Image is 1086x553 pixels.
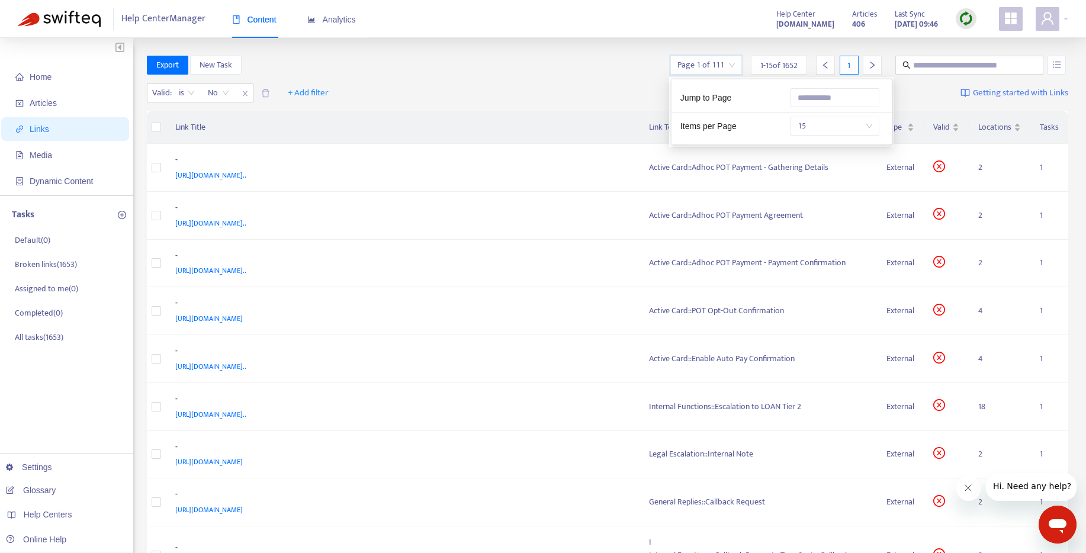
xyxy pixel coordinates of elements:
[1030,192,1068,240] td: 1
[649,536,868,549] div: I
[680,121,737,131] span: Items per Page
[649,448,868,461] div: Legal Escalation::Internal Note
[1048,56,1066,75] button: unordered-list
[886,352,914,365] div: External
[190,56,242,75] button: New Task
[175,456,243,468] span: [URL][DOMAIN_NAME]
[30,72,52,82] span: Home
[649,496,868,509] div: General Replies::Callback Request
[15,125,24,133] span: link
[288,86,329,100] span: + Add filter
[237,86,253,101] span: close
[175,345,626,360] div: -
[1030,478,1068,526] td: 1
[776,8,815,21] span: Help Center
[969,111,1030,144] th: Locations
[902,61,911,69] span: search
[12,208,34,222] p: Tasks
[649,209,868,222] div: Active Card::Adhoc POT Payment Agreement
[969,431,1030,479] td: 2
[175,297,626,312] div: -
[1030,240,1068,288] td: 1
[1030,431,1068,479] td: 1
[175,441,626,456] div: -
[15,177,24,185] span: container
[232,15,240,24] span: book
[232,15,277,24] span: Content
[978,121,1011,134] span: Locations
[956,476,982,501] iframe: Close message
[1030,144,1068,192] td: 1
[877,111,924,144] th: Type
[1004,11,1018,25] span: appstore
[30,98,57,108] span: Articles
[175,249,626,265] div: -
[868,61,876,69] span: right
[179,84,195,102] span: is
[175,361,246,372] span: [URL][DOMAIN_NAME]..
[649,352,868,365] div: Active Card::Enable Auto Pay Confirmation
[6,535,66,544] a: Online Help
[886,209,914,222] div: External
[840,56,859,75] div: 1
[895,18,938,31] strong: [DATE] 09:46
[960,83,1068,102] a: Getting started with Links
[166,111,640,144] th: Link Title
[15,99,24,107] span: account-book
[895,8,925,21] span: Last Sync
[1030,111,1068,144] th: Tasks
[279,83,338,102] button: + Add filter
[959,11,973,26] img: sync.dc5367851b00ba804db3.png
[649,304,868,317] div: Active Card::POT Opt-Out Confirmation
[156,59,179,72] span: Export
[886,448,914,461] div: External
[680,93,731,102] span: Jump to Page
[933,121,950,134] span: Valid
[118,211,126,219] span: plus-circle
[18,11,101,27] img: Swifteq
[175,169,246,181] span: [URL][DOMAIN_NAME]..
[15,258,77,271] p: Broken links ( 1653 )
[760,59,798,72] span: 1 - 15 of 1652
[200,59,232,72] span: New Task
[886,496,914,509] div: External
[1030,287,1068,335] td: 1
[852,8,877,21] span: Articles
[969,335,1030,383] td: 4
[933,399,945,411] span: close-circle
[1053,60,1061,69] span: unordered-list
[147,84,173,102] span: Valid :
[175,153,626,169] div: -
[208,84,229,102] span: No
[933,160,945,172] span: close-circle
[960,88,970,98] img: image-link
[6,486,56,495] a: Glossary
[24,510,72,519] span: Help Centers
[175,488,626,503] div: -
[924,111,969,144] th: Valid
[307,15,356,24] span: Analytics
[15,234,50,246] p: Default ( 0 )
[933,208,945,220] span: close-circle
[15,73,24,81] span: home
[175,409,246,420] span: [URL][DOMAIN_NAME]..
[969,192,1030,240] td: 2
[175,313,243,324] span: [URL][DOMAIN_NAME]
[261,89,270,98] span: delete
[6,462,52,472] a: Settings
[776,17,834,31] a: [DOMAIN_NAME]
[933,495,945,507] span: close-circle
[933,352,945,364] span: close-circle
[969,383,1030,431] td: 18
[30,176,93,186] span: Dynamic Content
[933,304,945,316] span: close-circle
[15,331,63,343] p: All tasks ( 1653 )
[933,256,945,268] span: close-circle
[886,256,914,269] div: External
[1040,11,1055,25] span: user
[15,307,63,319] p: Completed ( 0 )
[973,86,1068,100] span: Getting started with Links
[798,117,872,135] span: 15
[1030,383,1068,431] td: 1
